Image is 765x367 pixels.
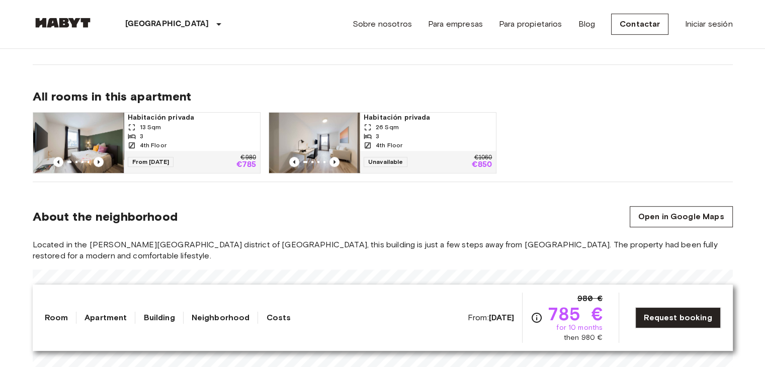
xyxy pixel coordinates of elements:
[192,312,250,324] a: Neighborhood
[140,132,143,141] span: 3
[329,157,339,167] button: Previous image
[143,312,175,324] a: Building
[472,161,492,169] p: €850
[630,206,733,227] a: Open in Google Maps
[140,123,161,132] span: 13 Sqm
[128,113,256,123] span: Habitación privada
[33,209,178,224] span: About the neighborhood
[376,123,399,132] span: 26 Sqm
[578,18,595,30] a: Blog
[353,18,412,30] a: Sobre nosotros
[364,157,408,167] span: Unavailable
[128,157,174,167] span: From [DATE]
[33,89,733,104] span: All rooms in this apartment
[635,307,720,328] a: Request booking
[269,112,496,173] a: Marketing picture of unit DE-02-014-004-02HFPrevious imagePrevious imageHabitación privada26 Sqm3...
[236,161,256,169] p: €785
[428,18,483,30] a: Para empresas
[84,312,127,324] a: Apartment
[33,239,733,261] span: Located in the [PERSON_NAME][GEOGRAPHIC_DATA] district of [GEOGRAPHIC_DATA], this building is jus...
[364,113,492,123] span: Habitación privada
[489,313,515,322] b: [DATE]
[556,323,603,333] span: for 10 months
[376,141,402,150] span: 4th Floor
[33,113,124,173] img: Marketing picture of unit DE-02-014-004-01HF
[289,157,299,167] button: Previous image
[140,141,166,150] span: 4th Floor
[474,155,492,161] p: €1060
[240,155,256,161] p: €980
[94,157,104,167] button: Previous image
[531,312,543,324] svg: Check cost overview for full price breakdown. Please note that discounts apply to new joiners onl...
[125,18,209,30] p: [GEOGRAPHIC_DATA]
[376,132,379,141] span: 3
[577,293,603,305] span: 980 €
[33,112,261,173] a: Marketing picture of unit DE-02-014-004-01HFPrevious imagePrevious imageHabitación privada13 Sqm3...
[45,312,68,324] a: Room
[266,312,291,324] a: Costs
[269,113,360,173] img: Marketing picture of unit DE-02-014-004-02HF
[468,312,515,323] span: From:
[685,18,732,30] a: Iniciar sesión
[53,157,63,167] button: Previous image
[499,18,562,30] a: Para propietarios
[611,14,668,35] a: Contactar
[564,333,603,343] span: then 980 €
[547,305,603,323] span: 785 €
[33,18,93,28] img: Habyt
